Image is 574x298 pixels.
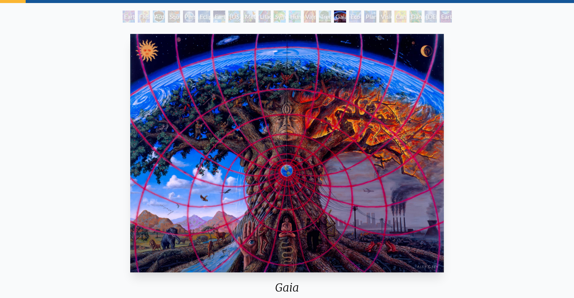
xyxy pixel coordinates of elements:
[364,11,376,23] div: Planetary Prayers
[394,11,406,23] div: Cannabis Mudra
[274,11,286,23] div: Symbiosis: Gall Wasp & Oak Tree
[259,11,271,23] div: Lilacs
[130,34,443,272] img: Gaia-1989-Alex-Grey-watermarked.jpg
[440,11,452,23] div: Earthmind
[168,11,180,23] div: Squirrel
[379,11,391,23] div: Vision Tree
[123,11,135,23] div: Earth Witness
[153,11,165,23] div: Acorn Dream
[183,11,195,23] div: Person Planet
[334,11,346,23] div: Gaia
[243,11,255,23] div: Metamorphosis
[425,11,437,23] div: [DEMOGRAPHIC_DATA] in the Ocean of Awareness
[349,11,361,23] div: Eco-Atlas
[289,11,301,23] div: Humming Bird
[138,11,150,23] div: Flesh of the Gods
[319,11,331,23] div: Tree & Person
[198,11,210,23] div: Eclipse
[228,11,240,23] div: [US_STATE] Song
[409,11,422,23] div: Dance of Cannabia
[304,11,316,23] div: Vajra Horse
[213,11,225,23] div: Earth Energies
